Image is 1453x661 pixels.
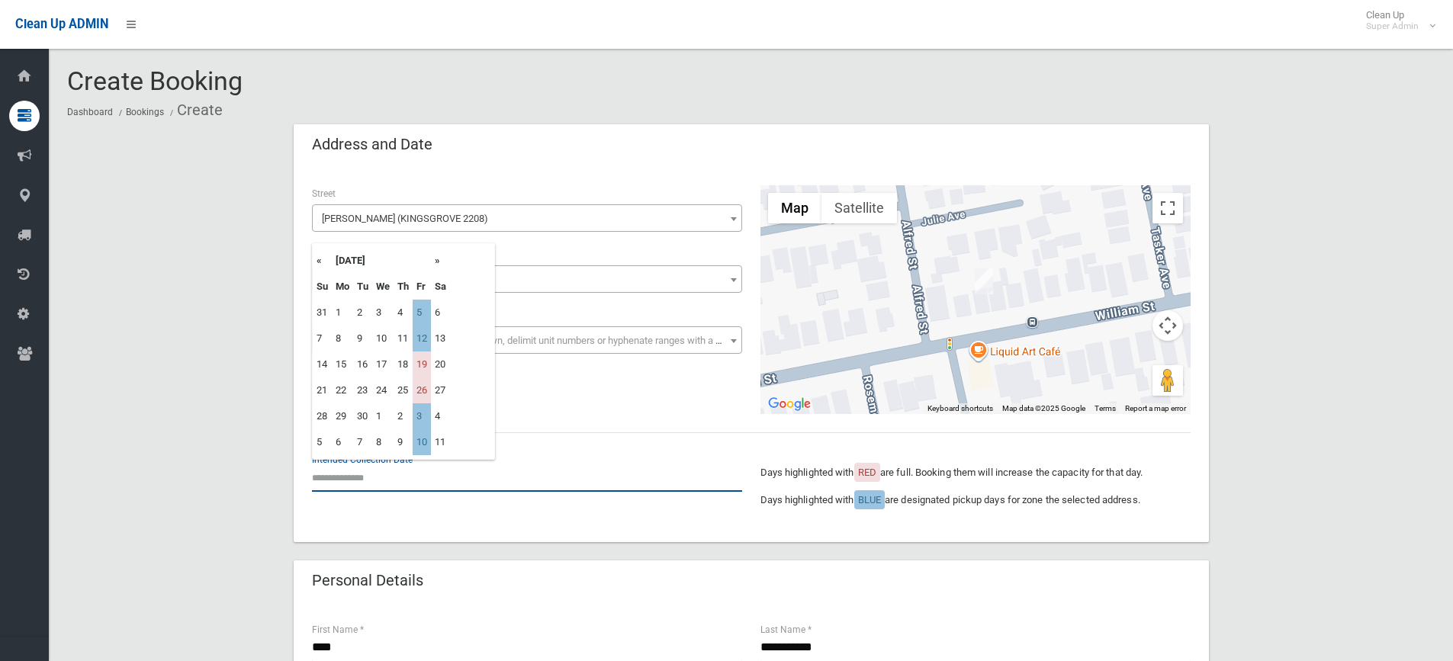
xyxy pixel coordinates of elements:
[431,377,450,403] td: 27
[764,394,815,414] a: Open this area in Google Maps (opens a new window)
[431,429,450,455] td: 11
[353,274,372,300] th: Tu
[413,300,431,326] td: 5
[1002,404,1085,412] span: Map data ©2025 Google
[821,193,897,223] button: Show satellite imagery
[764,394,815,414] img: Google
[312,204,742,232] span: William Street (KINGSGROVE 2208)
[394,351,413,377] td: 18
[312,265,742,293] span: 285
[353,300,372,326] td: 2
[313,403,332,429] td: 28
[313,351,332,377] td: 14
[1366,21,1419,32] small: Super Admin
[353,351,372,377] td: 16
[431,351,450,377] td: 20
[332,248,431,274] th: [DATE]
[313,326,332,351] td: 7
[431,274,450,300] th: Sa
[332,377,353,403] td: 22
[1152,365,1183,396] button: Drag Pegman onto the map to open Street View
[332,326,353,351] td: 8
[431,326,450,351] td: 13
[413,403,431,429] td: 3
[768,193,821,223] button: Show street map
[760,464,1191,482] p: Days highlighted with are full. Booking them will increase the capacity for that day.
[858,467,876,478] span: RED
[353,403,372,429] td: 30
[372,300,394,326] td: 3
[431,248,450,274] th: »
[927,403,993,414] button: Keyboard shortcuts
[1095,404,1116,412] a: Terms (opens in new tab)
[313,429,332,455] td: 5
[332,351,353,377] td: 15
[313,274,332,300] th: Su
[67,66,243,96] span: Create Booking
[353,429,372,455] td: 7
[394,300,413,326] td: 4
[332,403,353,429] td: 29
[1152,310,1183,341] button: Map camera controls
[975,268,993,294] div: 285 William Street, KINGSGROVE NSW 2208
[316,208,738,229] span: William Street (KINGSGROVE 2208)
[372,429,394,455] td: 8
[372,377,394,403] td: 24
[431,300,450,326] td: 6
[413,326,431,351] td: 12
[1125,404,1186,412] a: Report a map error
[15,17,108,31] span: Clean Up ADMIN
[431,403,450,429] td: 4
[67,107,113,117] a: Dashboard
[394,274,413,300] th: Th
[413,274,431,300] th: Fr
[394,377,413,403] td: 25
[394,326,413,351] td: 11
[1358,9,1434,32] span: Clean Up
[413,377,431,403] td: 26
[760,491,1191,509] p: Days highlighted with are designated pickup days for zone the selected address.
[294,130,451,159] header: Address and Date
[372,274,394,300] th: We
[858,494,881,505] span: BLUE
[313,377,332,403] td: 21
[322,335,748,346] span: Select the unit number from the dropdown, delimit unit numbers or hyphenate ranges with a comma
[313,300,332,326] td: 31
[372,326,394,351] td: 10
[353,326,372,351] td: 9
[166,96,223,124] li: Create
[316,269,738,290] span: 285
[413,429,431,455] td: 10
[372,351,394,377] td: 17
[332,274,353,300] th: Mo
[1152,193,1183,223] button: Toggle fullscreen view
[413,351,431,377] td: 19
[126,107,164,117] a: Bookings
[394,429,413,455] td: 9
[332,300,353,326] td: 1
[313,248,332,274] th: «
[394,403,413,429] td: 2
[372,403,394,429] td: 1
[332,429,353,455] td: 6
[353,377,372,403] td: 23
[294,566,442,595] header: Personal Details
